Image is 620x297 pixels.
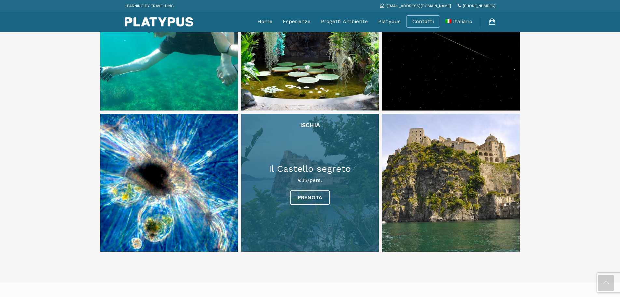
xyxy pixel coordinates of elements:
[125,2,174,10] p: LEARNING BY TRAVELLING
[125,17,193,27] img: Platypus
[257,13,272,30] a: Home
[463,4,496,8] span: [PHONE_NUMBER]
[386,4,451,8] span: [EMAIL_ADDRESS][DOMAIN_NAME]
[446,13,472,30] a: Italiano
[283,13,310,30] a: Esperienze
[458,4,496,8] a: [PHONE_NUMBER]
[453,18,472,24] span: Italiano
[321,13,368,30] a: Progetti Ambiente
[378,13,401,30] a: Platypus
[412,18,434,25] a: Contatti
[380,4,451,8] a: [EMAIL_ADDRESS][DOMAIN_NAME]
